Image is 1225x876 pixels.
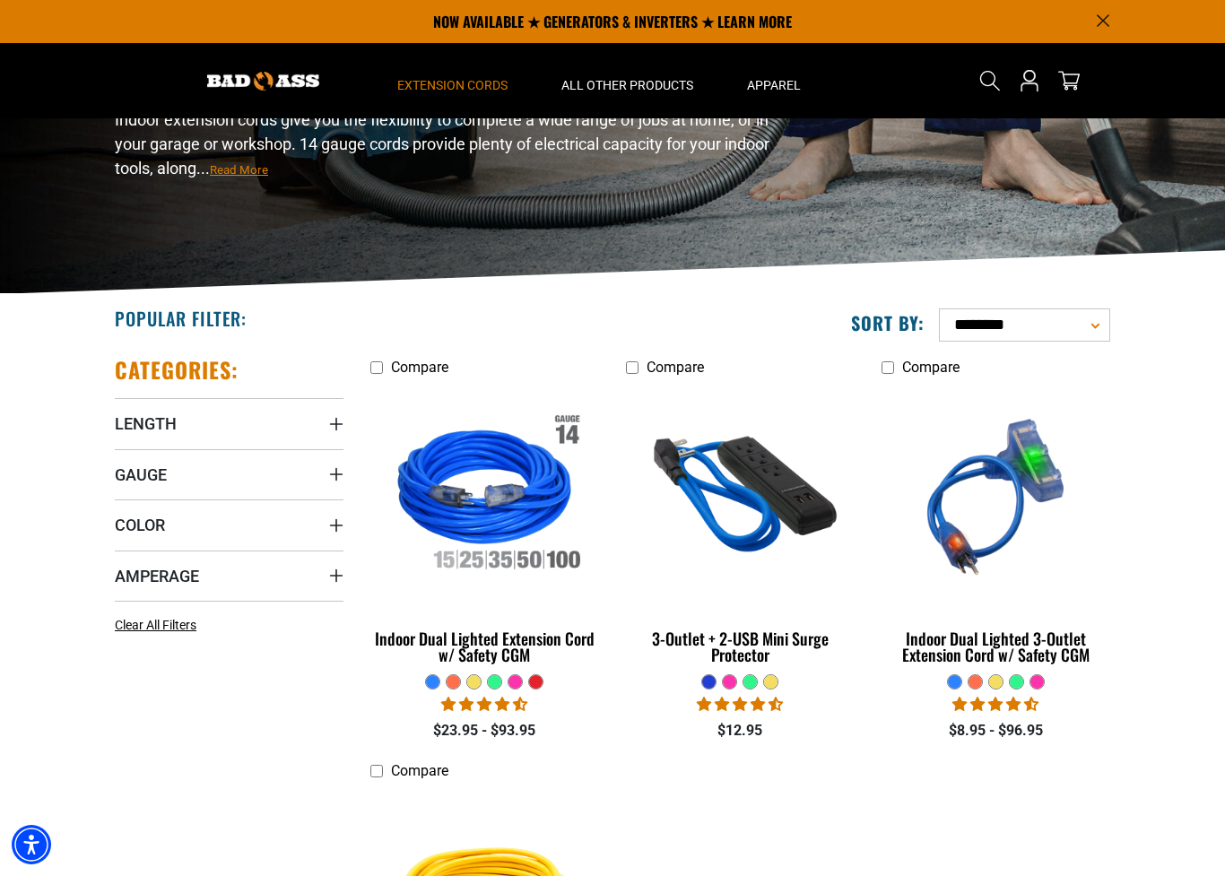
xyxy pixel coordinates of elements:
[626,385,855,673] a: blue 3-Outlet + 2-USB Mini Surge Protector
[882,630,1110,663] div: Indoor Dual Lighted 3-Outlet Extension Cord w/ Safety CGM
[115,307,247,330] h2: Popular Filter:
[115,515,165,535] span: Color
[370,630,599,663] div: Indoor Dual Lighted Extension Cord w/ Safety CGM
[115,566,199,586] span: Amperage
[976,66,1004,95] summary: Search
[561,77,693,93] span: All Other Products
[115,356,239,384] h2: Categories:
[115,551,343,601] summary: Amperage
[441,696,527,713] span: 4.40 stars
[207,72,319,91] img: Bad Ass Extension Cords
[370,385,599,673] a: Indoor Dual Lighted Extension Cord w/ Safety CGM Indoor Dual Lighted Extension Cord w/ Safety CGM
[115,449,343,499] summary: Gauge
[397,77,508,93] span: Extension Cords
[115,413,177,434] span: Length
[210,163,268,177] span: Read More
[697,696,783,713] span: 4.36 stars
[370,720,599,742] div: $23.95 - $93.95
[391,762,448,779] span: Compare
[720,43,828,118] summary: Apparel
[1015,43,1044,118] a: Open this option
[372,394,598,600] img: Indoor Dual Lighted Extension Cord w/ Safety CGM
[12,825,51,864] div: Accessibility Menu
[647,359,704,376] span: Compare
[391,359,448,376] span: Compare
[370,43,534,118] summary: Extension Cords
[1055,70,1083,91] a: cart
[115,110,769,178] span: Indoor extension cords give you the flexibility to complete a wide range of jobs at home, or in y...
[115,398,343,448] summary: Length
[882,385,1110,673] a: blue Indoor Dual Lighted 3-Outlet Extension Cord w/ Safety CGM
[902,359,960,376] span: Compare
[882,394,1108,600] img: blue
[115,616,204,635] a: Clear All Filters
[115,618,196,632] span: Clear All Filters
[882,720,1110,742] div: $8.95 - $96.95
[626,630,855,663] div: 3-Outlet + 2-USB Mini Surge Protector
[534,43,720,118] summary: All Other Products
[115,464,167,485] span: Gauge
[626,720,855,742] div: $12.95
[851,311,925,334] label: Sort by:
[747,77,801,93] span: Apparel
[952,696,1038,713] span: 4.33 stars
[627,394,853,600] img: blue
[115,499,343,550] summary: Color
